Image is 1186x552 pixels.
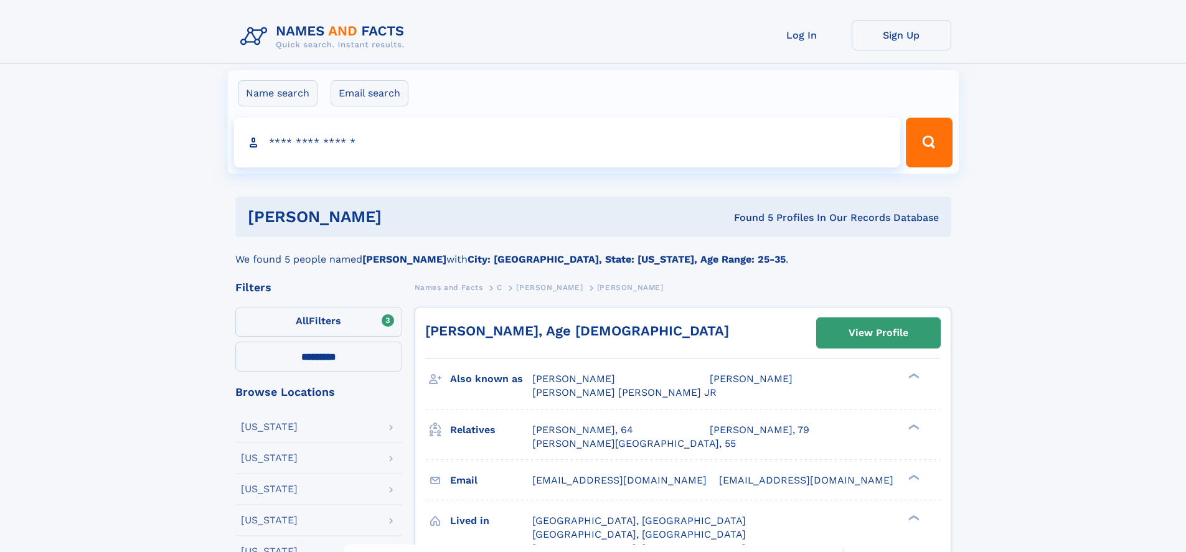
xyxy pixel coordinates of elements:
[235,307,402,337] label: Filters
[817,318,940,348] a: View Profile
[235,237,951,267] div: We found 5 people named with .
[241,453,298,463] div: [US_STATE]
[752,20,852,50] a: Log In
[532,373,615,385] span: [PERSON_NAME]
[235,386,402,398] div: Browse Locations
[905,473,920,481] div: ❯
[710,373,793,385] span: [PERSON_NAME]
[597,283,664,292] span: [PERSON_NAME]
[241,422,298,432] div: [US_STATE]
[558,211,939,225] div: Found 5 Profiles In Our Records Database
[450,510,532,531] h3: Lived in
[905,423,920,431] div: ❯
[362,253,446,265] b: [PERSON_NAME]
[906,118,952,167] button: Search Button
[425,323,729,339] a: [PERSON_NAME], Age [DEMOGRAPHIC_DATA]
[241,515,298,525] div: [US_STATE]
[238,80,318,106] label: Name search
[450,368,532,390] h3: Also known as
[516,283,583,292] span: [PERSON_NAME]
[852,20,951,50] a: Sign Up
[532,423,633,437] a: [PERSON_NAME], 64
[234,118,901,167] input: search input
[497,279,502,295] a: C
[905,513,920,522] div: ❯
[516,279,583,295] a: [PERSON_NAME]
[468,253,786,265] b: City: [GEOGRAPHIC_DATA], State: [US_STATE], Age Range: 25-35
[532,386,717,398] span: [PERSON_NAME] [PERSON_NAME] JR
[450,419,532,441] h3: Relatives
[415,279,483,295] a: Names and Facts
[849,319,908,347] div: View Profile
[532,528,746,540] span: [GEOGRAPHIC_DATA], [GEOGRAPHIC_DATA]
[450,470,532,491] h3: Email
[532,474,707,486] span: [EMAIL_ADDRESS][DOMAIN_NAME]
[532,515,746,526] span: [GEOGRAPHIC_DATA], [GEOGRAPHIC_DATA]
[905,372,920,380] div: ❯
[241,484,298,494] div: [US_STATE]
[235,20,415,54] img: Logo Names and Facts
[248,209,558,225] h1: [PERSON_NAME]
[710,423,809,437] a: [PERSON_NAME], 79
[296,315,309,327] span: All
[331,80,408,106] label: Email search
[719,474,893,486] span: [EMAIL_ADDRESS][DOMAIN_NAME]
[235,282,402,293] div: Filters
[497,283,502,292] span: C
[532,437,736,451] a: [PERSON_NAME][GEOGRAPHIC_DATA], 55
